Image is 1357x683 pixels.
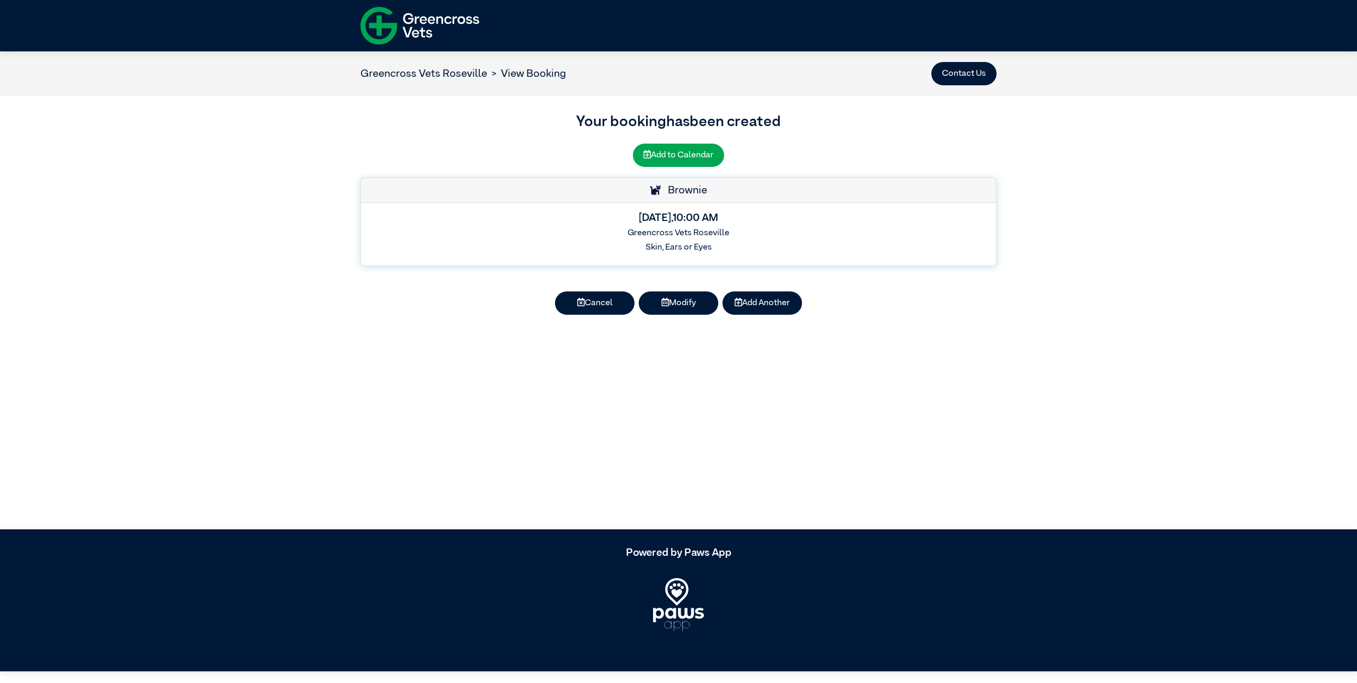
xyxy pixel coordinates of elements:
[653,578,704,631] img: PawsApp
[369,228,988,238] h6: Greencross Vets Roseville
[639,291,718,315] button: Modify
[360,68,487,79] a: Greencross Vets Roseville
[487,66,566,82] li: View Booking
[722,291,802,315] button: Add Another
[369,211,988,224] h5: [DATE] , 10:00 AM
[931,62,997,85] button: Contact Us
[663,185,707,196] span: Brownie
[369,243,988,253] h6: Skin, Ears or Eyes
[360,66,566,82] nav: breadcrumb
[633,144,724,167] button: Add to Calendar
[360,111,997,133] h3: Your booking has been created
[555,291,635,315] button: Cancel
[360,3,479,49] img: f-logo
[360,546,997,559] h5: Powered by Paws App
